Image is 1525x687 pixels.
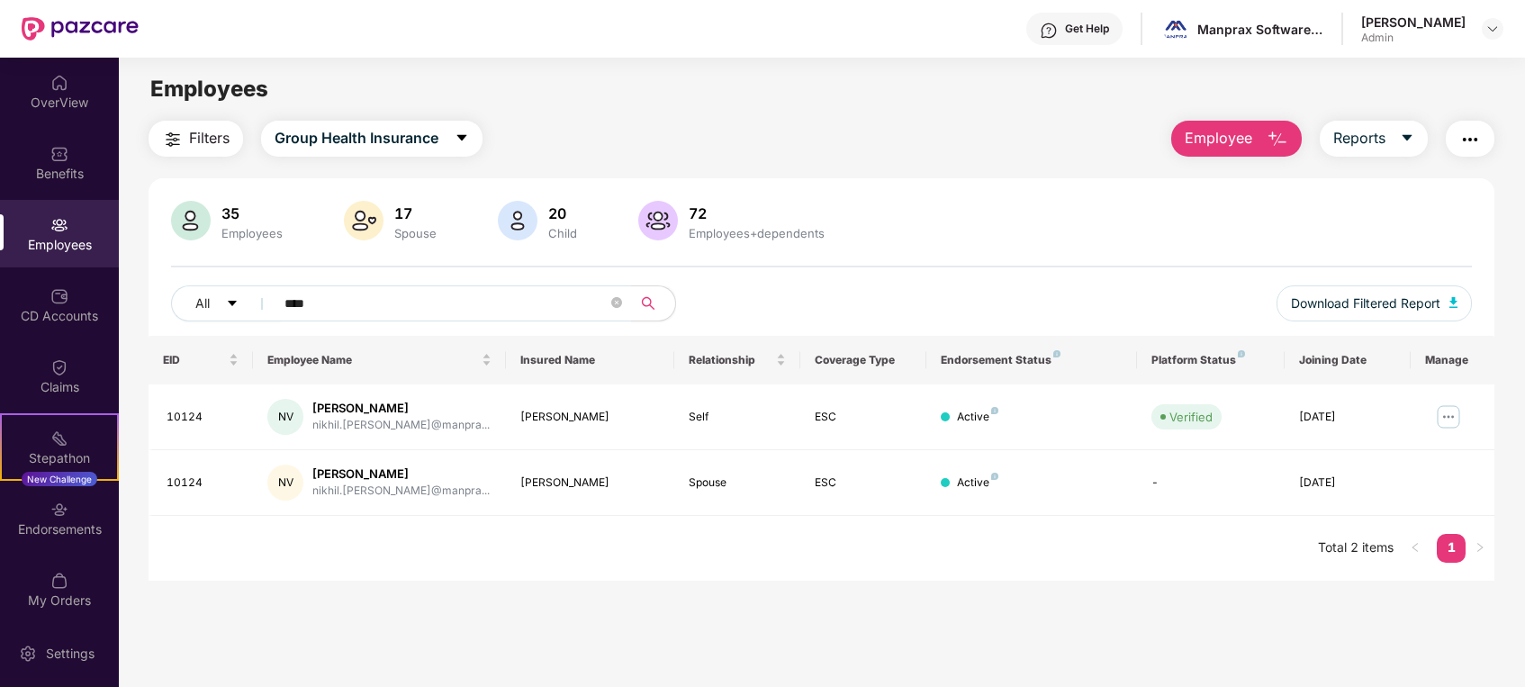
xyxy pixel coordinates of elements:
div: Child [545,226,581,240]
th: Insured Name [506,336,674,384]
span: caret-down [1400,131,1414,147]
div: Active [957,475,998,492]
img: svg+xml;base64,PHN2ZyBpZD0iSGVscC0zMngzMiIgeG1sbnM9Imh0dHA6Ly93d3cudzMub3JnLzIwMDAvc3ZnIiB3aWR0aD... [1040,22,1058,40]
div: 20 [545,204,581,222]
button: Allcaret-down [171,285,281,321]
th: Employee Name [253,336,505,384]
span: Group Health Insurance [275,127,438,149]
div: Stepathon [2,449,117,467]
div: Endorsement Status [941,353,1123,367]
div: [PERSON_NAME] [520,475,660,492]
img: svg+xml;base64,PHN2ZyB4bWxucz0iaHR0cDovL3d3dy53My5vcmcvMjAwMC9zdmciIHhtbG5zOnhsaW5rPSJodHRwOi8vd3... [1267,129,1288,150]
div: 10124 [167,409,239,426]
div: 35 [218,204,286,222]
div: 72 [685,204,828,222]
td: - [1137,450,1285,516]
span: Filters [189,127,230,149]
button: left [1401,534,1430,563]
span: Download Filtered Report [1291,294,1440,313]
img: svg+xml;base64,PHN2ZyBpZD0iRW5kb3JzZW1lbnRzIiB4bWxucz0iaHR0cDovL3d3dy53My5vcmcvMjAwMC9zdmciIHdpZH... [50,501,68,519]
button: search [631,285,676,321]
span: right [1475,542,1485,553]
div: Self [689,409,786,426]
span: left [1410,542,1421,553]
img: svg+xml;base64,PHN2ZyB4bWxucz0iaHR0cDovL3d3dy53My5vcmcvMjAwMC9zdmciIHdpZHRoPSIyNCIgaGVpZ2h0PSIyNC... [1459,129,1481,150]
img: svg+xml;base64,PHN2ZyBpZD0iQ0RfQWNjb3VudHMiIGRhdGEtbmFtZT0iQ0QgQWNjb3VudHMiIHhtbG5zPSJodHRwOi8vd3... [50,287,68,305]
span: Employees [150,76,268,102]
img: svg+xml;base64,PHN2ZyB4bWxucz0iaHR0cDovL3d3dy53My5vcmcvMjAwMC9zdmciIHdpZHRoPSI4IiBoZWlnaHQ9IjgiIH... [991,473,998,480]
div: NV [267,465,303,501]
span: All [195,294,210,313]
div: [PERSON_NAME] [312,400,490,417]
button: right [1466,534,1494,563]
li: Next Page [1466,534,1494,563]
li: 1 [1437,534,1466,563]
img: manageButton [1434,402,1463,431]
img: New Pazcare Logo [22,17,139,41]
div: nikhil.[PERSON_NAME]@manpra... [312,417,490,434]
img: svg+xml;base64,PHN2ZyBpZD0iTXlfT3JkZXJzIiBkYXRhLW5hbWU9Ik15IE9yZGVycyIgeG1sbnM9Imh0dHA6Ly93d3cudz... [50,572,68,590]
img: svg+xml;base64,PHN2ZyB4bWxucz0iaHR0cDovL3d3dy53My5vcmcvMjAwMC9zdmciIHhtbG5zOnhsaW5rPSJodHRwOi8vd3... [638,201,678,240]
div: [DATE] [1299,409,1396,426]
div: Spouse [391,226,440,240]
span: search [631,296,666,311]
img: svg+xml;base64,PHN2ZyB4bWxucz0iaHR0cDovL3d3dy53My5vcmcvMjAwMC9zdmciIHhtbG5zOnhsaW5rPSJodHRwOi8vd3... [344,201,384,240]
span: caret-down [226,297,239,312]
div: Spouse [689,475,786,492]
img: svg+xml;base64,PHN2ZyB4bWxucz0iaHR0cDovL3d3dy53My5vcmcvMjAwMC9zdmciIHhtbG5zOnhsaW5rPSJodHRwOi8vd3... [498,201,537,240]
th: Relationship [674,336,800,384]
img: mx%20logo%20(2).png [1163,16,1189,42]
div: Employees+dependents [685,226,828,240]
span: EID [163,353,226,367]
button: Group Health Insurancecaret-down [261,121,483,157]
img: svg+xml;base64,PHN2ZyB4bWxucz0iaHR0cDovL3d3dy53My5vcmcvMjAwMC9zdmciIHdpZHRoPSI4IiBoZWlnaHQ9IjgiIH... [1238,350,1245,357]
div: 10124 [167,475,239,492]
img: svg+xml;base64,PHN2ZyBpZD0iSG9tZSIgeG1sbnM9Imh0dHA6Ly93d3cudzMub3JnLzIwMDAvc3ZnIiB3aWR0aD0iMjAiIG... [50,74,68,92]
span: close-circle [611,297,622,308]
img: svg+xml;base64,PHN2ZyB4bWxucz0iaHR0cDovL3d3dy53My5vcmcvMjAwMC9zdmciIHhtbG5zOnhsaW5rPSJodHRwOi8vd3... [171,201,211,240]
div: Manprax Software Llp [1197,21,1323,38]
img: svg+xml;base64,PHN2ZyBpZD0iU2V0dGluZy0yMHgyMCIgeG1sbnM9Imh0dHA6Ly93d3cudzMub3JnLzIwMDAvc3ZnIiB3aW... [19,645,37,663]
div: Admin [1361,31,1466,45]
img: svg+xml;base64,PHN2ZyBpZD0iRW1wbG95ZWVzIiB4bWxucz0iaHR0cDovL3d3dy53My5vcmcvMjAwMC9zdmciIHdpZHRoPS... [50,216,68,234]
th: EID [149,336,254,384]
img: svg+xml;base64,PHN2ZyBpZD0iQmVuZWZpdHMiIHhtbG5zPSJodHRwOi8vd3d3LnczLm9yZy8yMDAwL3N2ZyIgd2lkdGg9Ij... [50,145,68,163]
img: svg+xml;base64,PHN2ZyB4bWxucz0iaHR0cDovL3d3dy53My5vcmcvMjAwMC9zdmciIHdpZHRoPSI4IiBoZWlnaHQ9IjgiIH... [1053,350,1060,357]
span: close-circle [611,295,622,312]
img: svg+xml;base64,PHN2ZyB4bWxucz0iaHR0cDovL3d3dy53My5vcmcvMjAwMC9zdmciIHdpZHRoPSIyMSIgaGVpZ2h0PSIyMC... [50,429,68,447]
th: Joining Date [1285,336,1411,384]
div: [PERSON_NAME] [1361,14,1466,31]
button: Reportscaret-down [1320,121,1428,157]
div: [DATE] [1299,475,1396,492]
div: Settings [41,645,100,663]
th: Manage [1411,336,1495,384]
li: Previous Page [1401,534,1430,563]
img: svg+xml;base64,PHN2ZyB4bWxucz0iaHR0cDovL3d3dy53My5vcmcvMjAwMC9zdmciIHdpZHRoPSIyNCIgaGVpZ2h0PSIyNC... [162,129,184,150]
div: nikhil.[PERSON_NAME]@manpra... [312,483,490,500]
div: Get Help [1065,22,1109,36]
img: svg+xml;base64,PHN2ZyBpZD0iRHJvcGRvd24tMzJ4MzIiIHhtbG5zPSJodHRwOi8vd3d3LnczLm9yZy8yMDAwL3N2ZyIgd2... [1485,22,1500,36]
th: Coverage Type [800,336,926,384]
button: Filters [149,121,243,157]
div: Active [957,409,998,426]
div: ESC [815,409,912,426]
button: Download Filtered Report [1277,285,1473,321]
img: svg+xml;base64,PHN2ZyB4bWxucz0iaHR0cDovL3d3dy53My5vcmcvMjAwMC9zdmciIHdpZHRoPSI4IiBoZWlnaHQ9IjgiIH... [991,407,998,414]
div: [PERSON_NAME] [312,466,490,483]
div: 17 [391,204,440,222]
div: Employees [218,226,286,240]
div: Platform Status [1151,353,1270,367]
div: NV [267,399,303,435]
div: New Challenge [22,472,97,486]
div: Verified [1169,408,1213,426]
span: Reports [1333,127,1385,149]
a: 1 [1437,534,1466,561]
div: [PERSON_NAME] [520,409,660,426]
span: Employee [1185,127,1252,149]
button: Employee [1171,121,1302,157]
img: svg+xml;base64,PHN2ZyBpZD0iQ2xhaW0iIHhtbG5zPSJodHRwOi8vd3d3LnczLm9yZy8yMDAwL3N2ZyIgd2lkdGg9IjIwIi... [50,358,68,376]
img: svg+xml;base64,PHN2ZyB4bWxucz0iaHR0cDovL3d3dy53My5vcmcvMjAwMC9zdmciIHhtbG5zOnhsaW5rPSJodHRwOi8vd3... [1449,297,1458,308]
span: caret-down [455,131,469,147]
span: Employee Name [267,353,477,367]
span: Relationship [689,353,772,367]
